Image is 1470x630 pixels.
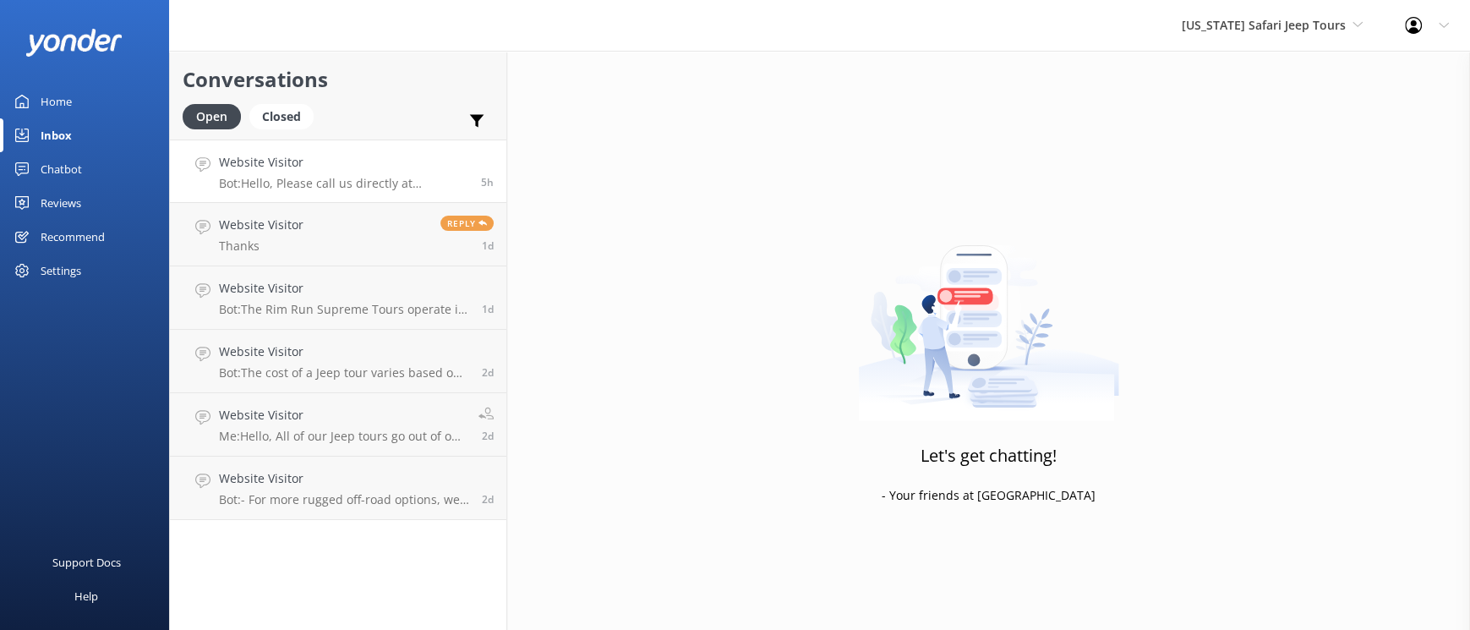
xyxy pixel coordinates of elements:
a: Website VisitorThanksReply1d [170,203,506,266]
div: Reviews [41,186,81,220]
span: [US_STATE] Safari Jeep Tours [1182,17,1346,33]
h4: Website Visitor [219,406,466,425]
img: artwork of a man stealing a conversation from at giant smartphone [858,210,1119,421]
a: Closed [249,107,322,125]
p: Thanks [219,238,303,254]
span: Reply [440,216,494,231]
a: Website VisitorBot:- For more rugged off-road options, we typically seat up to 8 people per Jeep.... [170,457,506,520]
h4: Website Visitor [219,342,469,361]
p: Bot: Hello, Please call us directly at [PHONE_NUMBER] to confirm your reservation. [219,176,468,191]
div: Home [41,85,72,118]
span: Sep 19 2025 11:19am (UTC -07:00) America/Phoenix [482,365,494,380]
div: Help [74,579,98,613]
span: Sep 19 2025 05:57pm (UTC -07:00) America/Phoenix [482,302,494,316]
div: Recommend [41,220,105,254]
div: Settings [41,254,81,288]
span: Sep 19 2025 09:28am (UTC -07:00) America/Phoenix [482,429,494,443]
div: Closed [249,104,314,129]
h4: Website Visitor [219,216,303,234]
a: Website VisitorBot:The Rim Run Supreme Tours operate in the morning, afternoon, and evening. You ... [170,266,506,330]
a: Website VisitorBot:Hello, Please call us directly at [PHONE_NUMBER] to confirm your reservation.5h [170,140,506,203]
span: Sep 21 2025 07:12am (UTC -07:00) America/Phoenix [481,175,494,189]
p: Bot: - For more rugged off-road options, we typically seat up to 8 people per Jeep. - For paved o... [219,492,469,507]
p: Bot: The cost of a Jeep tour varies based on the specific tour, day, time, season, and holidays. ... [219,365,469,381]
p: Me: Hello, All of our Jeep tours go out of our office location of [STREET_ADDRESS] [GEOGRAPHIC_DA... [219,429,466,444]
h4: Website Visitor [219,279,469,298]
span: Sep 20 2025 12:16pm (UTC -07:00) America/Phoenix [482,238,494,253]
div: Open [183,104,241,129]
div: Chatbot [41,152,82,186]
div: Inbox [41,118,72,152]
h2: Conversations [183,63,494,96]
h4: Website Visitor [219,153,468,172]
a: Website VisitorBot:The cost of a Jeep tour varies based on the specific tour, day, time, season, ... [170,330,506,393]
h3: Let's get chatting! [921,442,1057,469]
p: - Your friends at [GEOGRAPHIC_DATA] [882,486,1096,505]
span: Sep 18 2025 04:57pm (UTC -07:00) America/Phoenix [482,492,494,507]
img: yonder-white-logo.png [25,29,123,57]
a: Website VisitorMe:Hello, All of our Jeep tours go out of our office location of [STREET_ADDRESS] ... [170,393,506,457]
p: Bot: The Rim Run Supreme Tours operate in the morning, afternoon, and evening. You can view live ... [219,302,469,317]
div: Support Docs [52,545,121,579]
h4: Website Visitor [219,469,469,488]
a: Open [183,107,249,125]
